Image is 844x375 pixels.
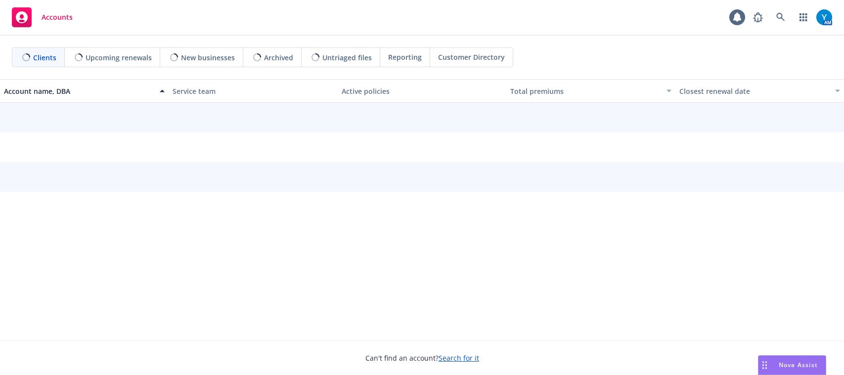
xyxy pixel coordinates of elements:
button: Total premiums [506,79,675,103]
span: Can't find an account? [365,353,479,363]
span: Customer Directory [438,52,505,62]
img: photo [816,9,832,25]
button: Closest renewal date [675,79,844,103]
span: Nova Assist [779,361,818,369]
a: Search for it [439,353,479,363]
div: Active policies [342,86,502,96]
span: Upcoming renewals [86,52,152,63]
div: Service team [173,86,333,96]
span: Untriaged files [322,52,372,63]
div: Drag to move [758,356,771,375]
span: Archived [264,52,293,63]
button: Nova Assist [758,355,826,375]
a: Accounts [8,3,77,31]
a: Search [771,7,791,27]
a: Report a Bug [748,7,768,27]
span: Accounts [42,13,73,21]
button: Active policies [338,79,506,103]
button: Service team [169,79,337,103]
div: Total premiums [510,86,660,96]
span: New businesses [181,52,235,63]
div: Account name, DBA [4,86,154,96]
a: Switch app [794,7,813,27]
div: Closest renewal date [679,86,829,96]
span: Reporting [388,52,422,62]
span: Clients [33,52,56,63]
